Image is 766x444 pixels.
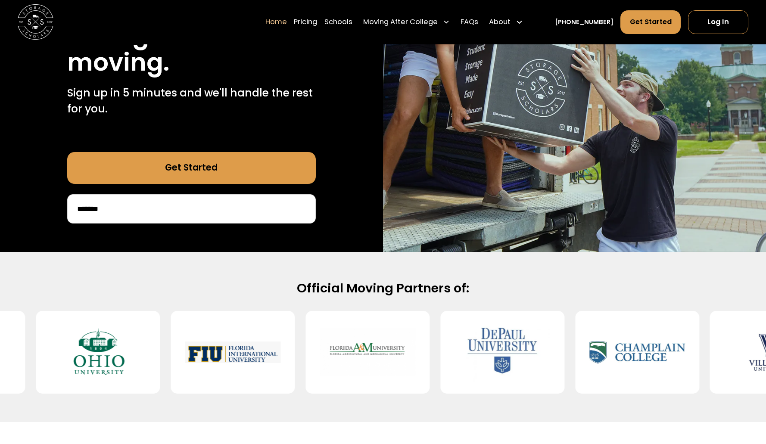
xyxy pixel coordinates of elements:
a: Log In [688,10,748,34]
div: Moving After College [363,17,438,28]
p: Sign up in 5 minutes and we'll handle the rest for you. [67,85,315,117]
a: Schools [324,10,352,35]
img: Ohio University [50,318,146,386]
img: Storage Scholars main logo [18,4,53,40]
a: Get Started [620,10,681,34]
div: About [486,10,526,35]
img: Florida International University - Modesto [185,318,280,386]
a: Home [265,10,287,35]
img: DePaul University [455,318,550,386]
img: Champlain College [589,318,685,386]
div: About [489,17,511,28]
img: Florida A&M University (FAMU) [320,318,415,386]
div: Moving After College [359,10,453,35]
a: Get Started [67,152,315,184]
a: [PHONE_NUMBER] [555,18,613,27]
a: FAQs [461,10,478,35]
a: Pricing [294,10,317,35]
h2: Official Moving Partners of: [99,280,667,296]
